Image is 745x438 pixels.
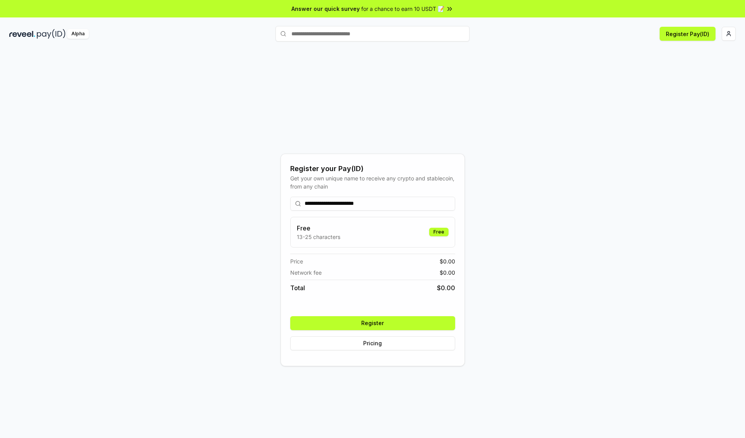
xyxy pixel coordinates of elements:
[9,29,35,39] img: reveel_dark
[290,257,303,265] span: Price
[429,228,449,236] div: Free
[290,316,455,330] button: Register
[440,257,455,265] span: $ 0.00
[290,174,455,190] div: Get your own unique name to receive any crypto and stablecoin, from any chain
[290,283,305,293] span: Total
[660,27,716,41] button: Register Pay(ID)
[67,29,89,39] div: Alpha
[290,163,455,174] div: Register your Pay(ID)
[291,5,360,13] span: Answer our quick survey
[297,233,340,241] p: 13-25 characters
[37,29,66,39] img: pay_id
[361,5,444,13] span: for a chance to earn 10 USDT 📝
[437,283,455,293] span: $ 0.00
[440,268,455,277] span: $ 0.00
[297,223,340,233] h3: Free
[290,268,322,277] span: Network fee
[290,336,455,350] button: Pricing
